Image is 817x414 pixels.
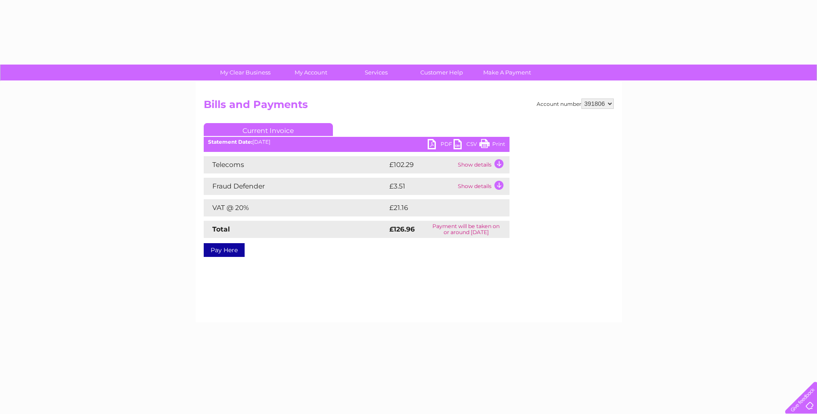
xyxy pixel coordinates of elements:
td: Telecoms [204,156,387,173]
td: £21.16 [387,199,491,216]
a: Services [341,65,412,80]
a: My Clear Business [210,65,281,80]
a: PDF [428,139,454,151]
td: £102.29 [387,156,456,173]
td: VAT @ 20% [204,199,387,216]
td: Show details [456,178,509,195]
div: Account number [537,99,614,109]
td: Payment will be taken on or around [DATE] [423,221,509,238]
a: Pay Here [204,243,245,257]
a: Current Invoice [204,123,333,136]
td: £3.51 [387,178,456,195]
a: Customer Help [406,65,477,80]
strong: Total [212,225,230,233]
a: Print [479,139,505,151]
td: Fraud Defender [204,178,387,195]
b: Statement Date: [208,139,252,145]
a: CSV [454,139,479,151]
a: My Account [275,65,346,80]
div: [DATE] [204,139,509,145]
h2: Bills and Payments [204,99,614,115]
td: Show details [456,156,509,173]
a: Make A Payment [472,65,543,80]
strong: £126.96 [389,225,415,233]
